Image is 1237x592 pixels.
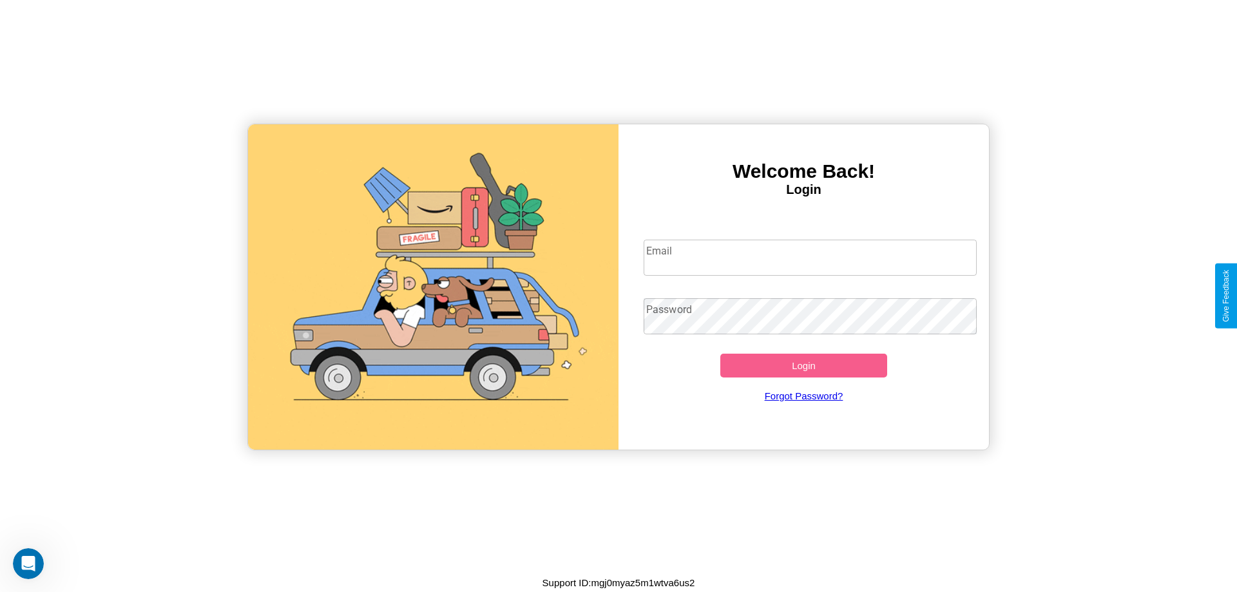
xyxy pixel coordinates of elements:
div: Give Feedback [1222,270,1231,322]
button: Login [720,354,887,377]
h4: Login [618,182,989,197]
a: Forgot Password? [637,377,971,414]
h3: Welcome Back! [618,160,989,182]
p: Support ID: mgj0myaz5m1wtva6us2 [542,574,695,591]
img: gif [248,124,618,450]
iframe: Intercom live chat [13,548,44,579]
